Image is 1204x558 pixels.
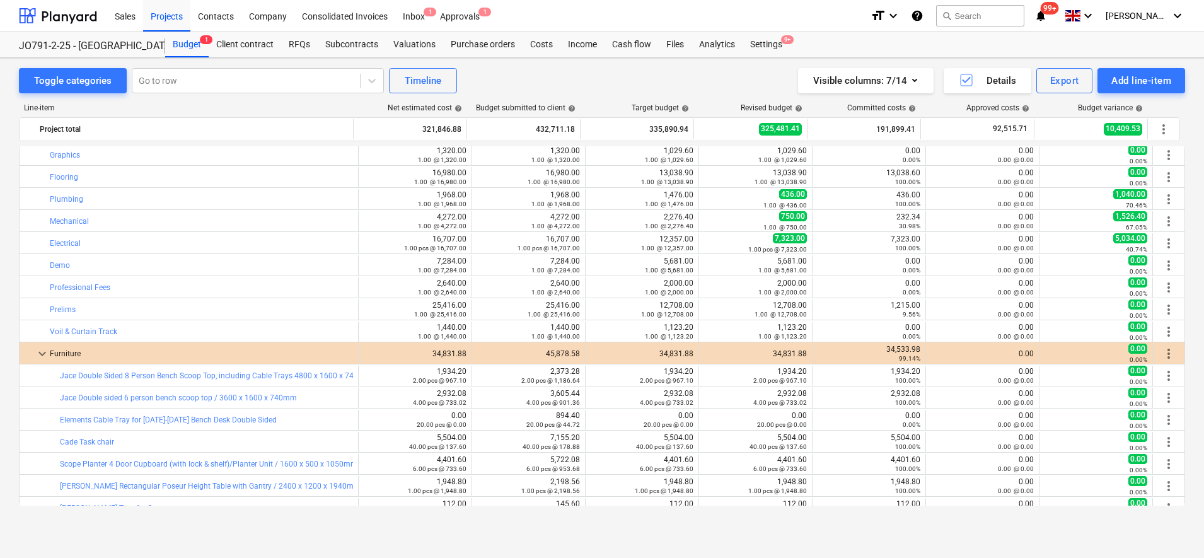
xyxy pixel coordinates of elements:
small: 1.00 @ 1,123.20 [645,333,693,340]
span: More actions [1161,412,1176,427]
small: 0.00 @ 0.00 [998,377,1034,384]
span: 92,515.71 [992,124,1029,134]
span: 0.00 [1128,322,1147,332]
span: More actions [1161,324,1176,339]
a: Subcontracts [318,32,386,57]
a: Client contract [209,32,281,57]
span: 1 [424,8,436,16]
div: Analytics [692,32,743,57]
small: 0.00% [1130,180,1147,187]
small: 1.00 @ 12,357.00 [641,245,693,252]
small: 0.00 @ 0.00 [998,201,1034,207]
small: 100.00% [895,377,920,384]
div: 1,123.20 [591,323,693,340]
small: 4.00 pcs @ 733.02 [413,399,466,406]
div: Files [659,32,692,57]
small: 2.00 pcs @ 967.10 [640,377,693,384]
span: 0.00 [1128,366,1147,376]
div: 0.00 [931,323,1034,340]
small: 99.14% [899,355,920,362]
small: 0.00 @ 0.00 [998,399,1034,406]
i: keyboard_arrow_down [1170,8,1185,23]
small: 1.00 @ 5,681.00 [645,267,693,274]
span: 0.00 [1128,344,1147,354]
small: 0.00% [1130,334,1147,341]
small: 1.00 @ 436.00 [763,202,807,209]
a: Purchase orders [443,32,523,57]
span: More actions [1161,192,1176,207]
span: 99+ [1041,2,1059,15]
div: 335,890.94 [586,119,688,139]
div: Visible columns : 7/14 [813,73,918,89]
div: Furniture [50,344,353,364]
div: 5,504.00 [591,433,693,451]
small: 1.00 @ 12,708.00 [755,311,807,318]
span: 0.00 [1128,167,1147,177]
i: notifications [1034,8,1047,23]
small: 1.00 @ 1,123.20 [758,333,807,340]
div: 0.00 [591,411,693,429]
span: More actions [1161,148,1176,163]
div: 16,980.00 [364,168,466,186]
small: 100.00% [895,178,920,185]
span: help [792,105,802,112]
div: 0.00 [931,235,1034,252]
div: 34,831.88 [704,349,807,358]
small: 1.00 @ 1,968.00 [418,201,466,207]
span: More actions [1161,390,1176,405]
span: 750.00 [779,211,807,221]
small: 4.00 pcs @ 901.36 [526,399,580,406]
small: 1.00 @ 1,440.00 [531,333,580,340]
small: 1.00 @ 4,272.00 [418,223,466,230]
small: 0.00% [1130,158,1147,165]
a: Demo [50,261,70,270]
div: 1,320.00 [364,146,466,164]
div: 2,932.08 [364,389,466,407]
small: 20.00 pcs @ 0.00 [644,421,693,428]
span: help [1133,105,1143,112]
span: 1,040.00 [1113,189,1147,199]
div: Add line-item [1111,73,1171,89]
small: 100.00% [895,399,920,406]
small: 1.00 @ 1,029.60 [758,156,807,163]
div: 191,899.41 [813,119,915,139]
small: 1.00 @ 2,276.40 [645,223,693,230]
span: 9+ [781,35,794,44]
small: 100.00% [895,245,920,252]
div: 1,029.60 [704,146,807,164]
div: 16,980.00 [477,168,580,186]
a: Electrical [50,239,81,248]
a: Plumbing [50,195,83,204]
a: Cade Task chair [60,438,114,446]
small: 0.00% [1130,378,1147,385]
div: 321,846.88 [359,119,461,139]
div: Export [1050,73,1079,89]
div: Project total [40,119,348,139]
small: 0.00% [903,156,920,163]
div: 13,038.60 [818,168,920,186]
small: 0.00 @ 0.00 [998,178,1034,185]
small: 2.00 pcs @ 1,186.64 [521,377,580,384]
div: Details [959,73,1016,89]
small: 1.00 @ 2,640.00 [418,289,466,296]
small: 0.00 @ 0.00 [998,289,1034,296]
a: Costs [523,32,560,57]
span: More actions [1161,456,1176,472]
span: More actions [1161,346,1176,361]
small: 1.00 @ 7,284.00 [418,267,466,274]
a: [PERSON_NAME] Tray for Gantry [60,504,170,513]
div: 0.00 [931,411,1034,429]
div: 0.00 [931,146,1034,164]
div: 34,831.88 [591,349,693,358]
small: 2.00 pcs @ 967.10 [413,377,466,384]
div: 2,932.08 [704,389,807,407]
small: 1.00 @ 16,980.00 [414,178,466,185]
span: help [906,105,916,112]
small: 20.00 pcs @ 0.00 [417,421,466,428]
button: Toggle categories [19,68,127,93]
div: 2,640.00 [477,279,580,296]
span: 0.00 [1128,255,1147,265]
span: 1,526.40 [1113,211,1147,221]
a: Valuations [386,32,443,57]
